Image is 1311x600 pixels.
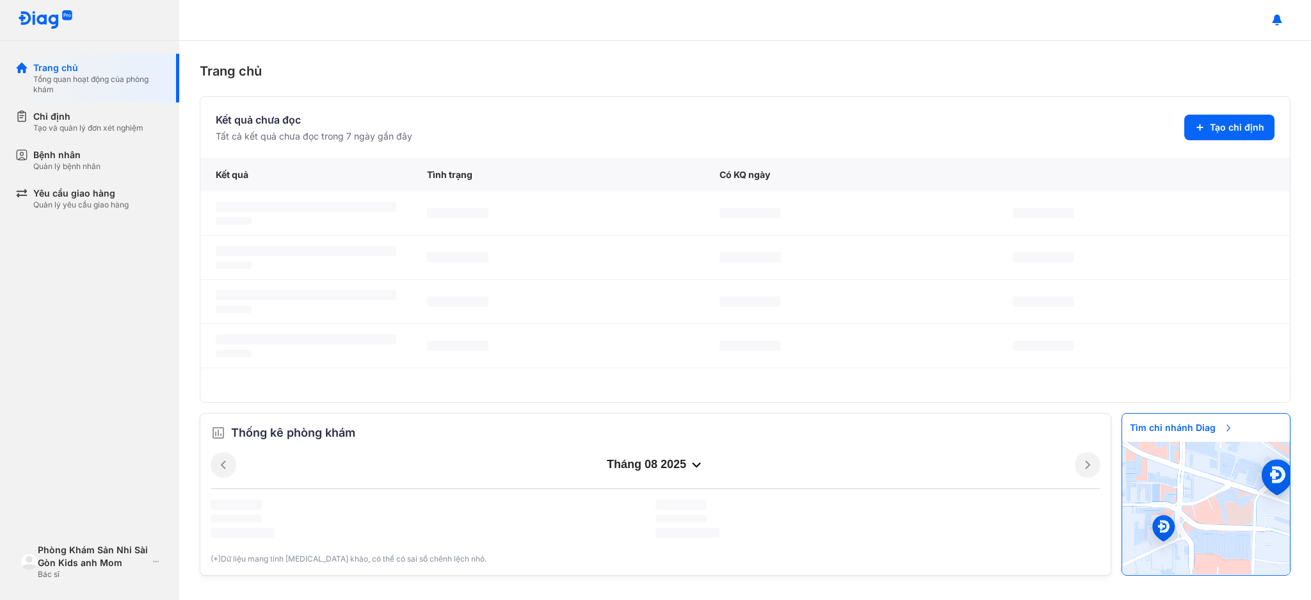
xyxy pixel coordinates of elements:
div: Yêu cầu giao hàng [33,187,129,200]
span: ‌ [427,296,488,307]
span: ‌ [427,341,488,351]
span: ‌ [1013,252,1074,263]
span: ‌ [720,296,781,307]
div: Quản lý yêu cầu giao hàng [33,200,129,210]
span: Tạo chỉ định [1210,121,1264,134]
span: ‌ [1013,208,1074,218]
span: ‌ [211,499,262,510]
div: Bệnh nhân [33,149,101,161]
span: Tìm chi nhánh Diag [1122,414,1241,442]
span: ‌ [216,305,252,313]
span: ‌ [216,290,396,300]
div: tháng 08 2025 [236,457,1075,473]
div: Có KQ ngày [704,158,997,191]
span: ‌ [720,341,781,351]
span: ‌ [216,202,396,212]
div: Trang chủ [200,61,1291,81]
span: ‌ [427,252,488,263]
div: Tất cả kết quả chưa đọc trong 7 ngày gần đây [216,130,412,143]
div: Tình trạng [412,158,704,191]
span: ‌ [655,499,707,510]
span: ‌ [216,217,252,225]
span: ‌ [216,334,396,345]
span: ‌ [720,252,781,263]
span: ‌ [655,528,720,538]
div: Bác sĩ [38,569,148,580]
span: ‌ [211,515,262,523]
div: Kết quả [200,158,412,191]
div: Chỉ định [33,110,143,123]
div: Phòng Khám Sản Nhi Sài Gòn Kids anh Mom [38,544,148,569]
div: Kết quả chưa đọc [216,112,412,127]
span: ‌ [216,350,252,357]
div: Trang chủ [33,61,164,74]
div: Tạo và quản lý đơn xét nghiệm [33,123,143,133]
span: Thống kê phòng khám [231,424,355,442]
span: ‌ [1013,341,1074,351]
span: ‌ [211,528,275,538]
span: ‌ [216,246,396,256]
span: ‌ [216,261,252,269]
span: ‌ [655,515,707,523]
img: logo [18,10,73,30]
span: ‌ [427,208,488,218]
button: Tạo chỉ định [1184,115,1275,140]
span: ‌ [720,208,781,218]
img: logo [20,553,38,571]
span: ‌ [1013,296,1074,307]
div: Quản lý bệnh nhân [33,161,101,172]
div: Tổng quan hoạt động của phòng khám [33,74,164,95]
div: (*)Dữ liệu mang tính [MEDICAL_DATA] khảo, có thể có sai số chênh lệch nhỏ. [211,553,1100,565]
img: order.5a6da16c.svg [211,425,226,441]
